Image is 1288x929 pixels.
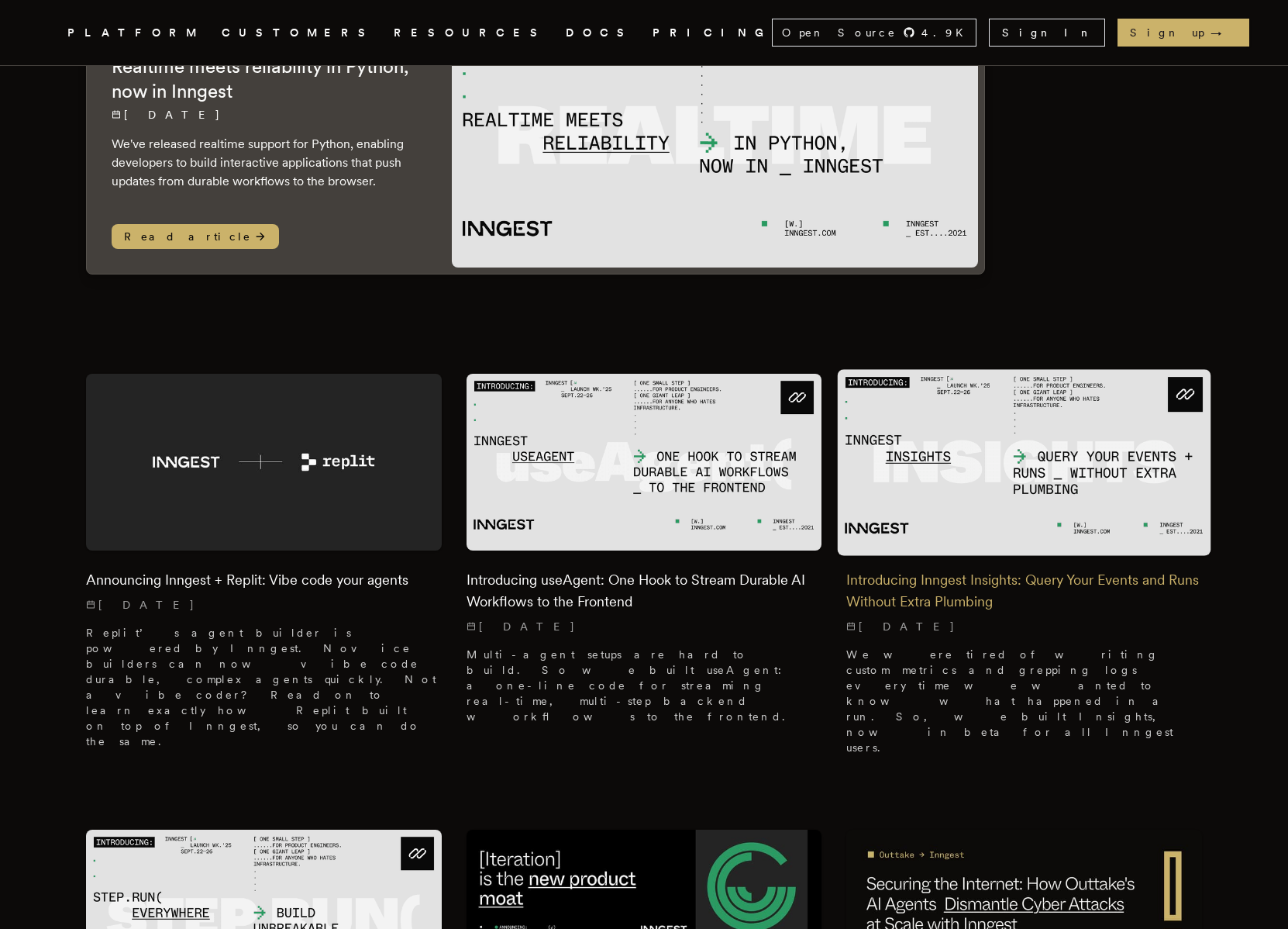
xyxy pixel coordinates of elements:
[86,374,442,551] img: Featured image for Announcing Inngest + Replit: Vibe code your agents blog post
[86,569,442,591] h2: Announcing Inngest + Replit: Vibe code your agents
[86,597,442,613] p: [DATE]
[846,619,1202,634] p: [DATE]
[112,135,421,191] p: We've released realtime support for Python, enabling developers to build interactive applications...
[921,25,973,40] span: 4.9 K
[467,374,822,551] img: Featured image for Introducing useAgent: One Hook to Stream Durable AI Workflows to the Frontend ...
[846,374,1202,768] a: Featured image for Introducing Inngest Insights: Query Your Events and Runs Without Extra Plumbin...
[653,23,772,43] a: PRICING
[989,19,1105,47] a: Sign In
[846,647,1202,755] p: We were tired of writing custom metrics and grepping logs every time we wanted to know what happe...
[1211,25,1237,40] span: →
[467,619,822,634] p: [DATE]
[467,647,822,724] p: Multi-agent setups are hard to build. So we built useAgent: a one-line code for streaming real-ti...
[452,5,978,268] img: Featured image for Realtime meets reliability in Python, now in Inngest blog post
[782,25,897,40] span: Open Source
[67,23,203,43] button: PLATFORM
[467,569,822,613] h2: Introducing useAgent: One Hook to Stream Durable AI Workflows to the Frontend
[467,374,822,737] a: Featured image for Introducing useAgent: One Hook to Stream Durable AI Workflows to the Frontend ...
[86,625,442,749] p: Replit’s agent builder is powered by Inngest. Novice builders can now vibe code durable, complex ...
[112,54,421,104] h2: Realtime meets reliability in Python, now in Inngest
[112,107,421,123] p: [DATE]
[1118,19,1249,47] a: Sign up
[566,23,634,43] a: DOCS
[838,369,1211,555] img: Featured image for Introducing Inngest Insights: Query Your Events and Runs Without Extra Plumbin...
[846,569,1202,613] h2: Introducing Inngest Insights: Query Your Events and Runs Without Extra Plumbing
[86,374,442,762] a: Featured image for Announcing Inngest + Replit: Vibe code your agents blog postAnnouncing Inngest...
[112,224,279,249] span: Read article
[222,23,375,43] a: CUSTOMERS
[394,23,547,43] button: RESOURCES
